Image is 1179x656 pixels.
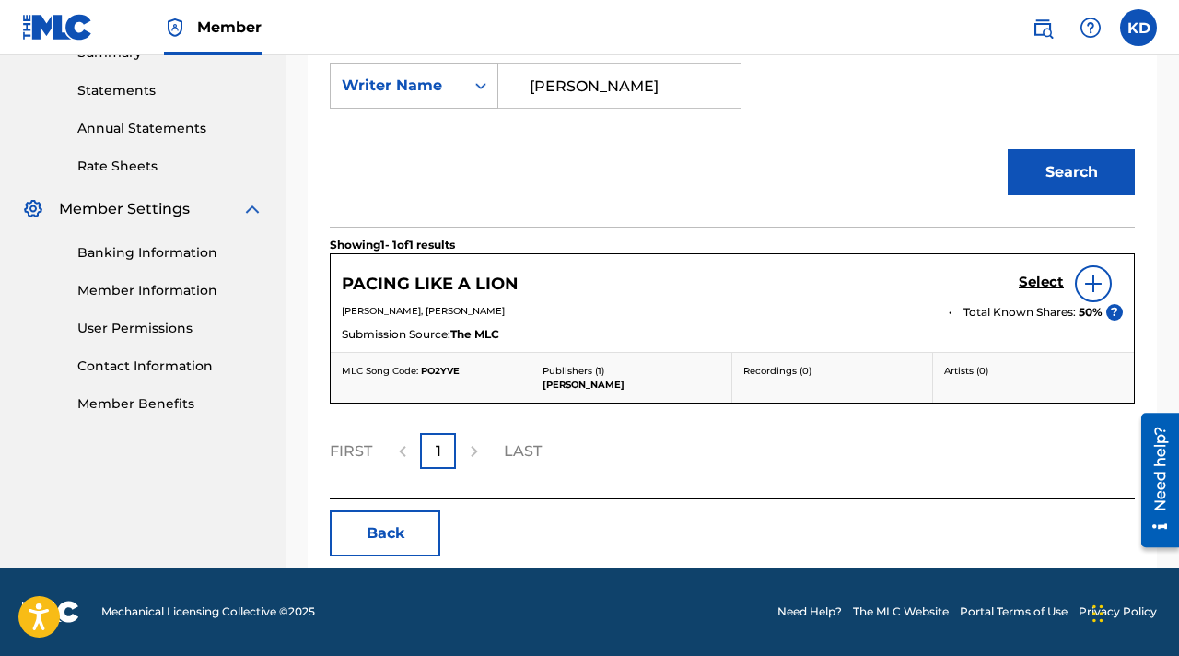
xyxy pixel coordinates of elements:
[1008,149,1135,195] button: Search
[1072,9,1109,46] div: Help
[342,326,450,343] span: Submission Source:
[1106,304,1123,321] span: ?
[1032,17,1054,39] img: search
[543,364,720,378] p: Publishers ( 1 )
[1080,17,1102,39] img: help
[436,440,441,463] p: 1
[1092,586,1103,641] div: Drag
[960,603,1068,620] a: Portal Terms of Use
[342,75,453,97] div: Writer Name
[1087,568,1179,656] iframe: Chat Widget
[330,440,372,463] p: FIRST
[330,510,440,556] button: Back
[77,243,263,263] a: Banking Information
[330,237,455,253] p: Showing 1 - 1 of 1 results
[1079,603,1157,620] a: Privacy Policy
[342,274,519,295] h5: PACING LIKE A LION
[77,394,263,414] a: Member Benefits
[241,198,263,220] img: expand
[77,281,263,300] a: Member Information
[1024,9,1061,46] a: Public Search
[1127,405,1179,554] iframe: Resource Center
[1079,304,1103,321] span: 50 %
[77,81,263,100] a: Statements
[963,304,1079,321] span: Total Known Shares:
[543,378,720,392] p: [PERSON_NAME]
[77,357,263,376] a: Contact Information
[59,198,190,220] span: Member Settings
[504,440,542,463] p: LAST
[944,364,1123,378] p: Artists ( 0 )
[777,603,842,620] a: Need Help?
[1120,9,1157,46] div: User Menu
[164,17,186,39] img: Top Rightsholder
[450,326,499,343] span: The MLC
[22,14,93,41] img: MLC Logo
[22,601,79,623] img: logo
[1082,273,1104,295] img: info
[421,365,460,377] span: PO2YVE
[342,305,505,317] span: [PERSON_NAME], [PERSON_NAME]
[853,603,949,620] a: The MLC Website
[22,198,44,220] img: Member Settings
[197,17,262,38] span: Member
[743,364,921,378] p: Recordings ( 0 )
[77,157,263,176] a: Rate Sheets
[342,365,418,377] span: MLC Song Code:
[77,319,263,338] a: User Permissions
[1019,274,1064,291] h5: Select
[101,603,315,620] span: Mechanical Licensing Collective © 2025
[77,119,263,138] a: Annual Statements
